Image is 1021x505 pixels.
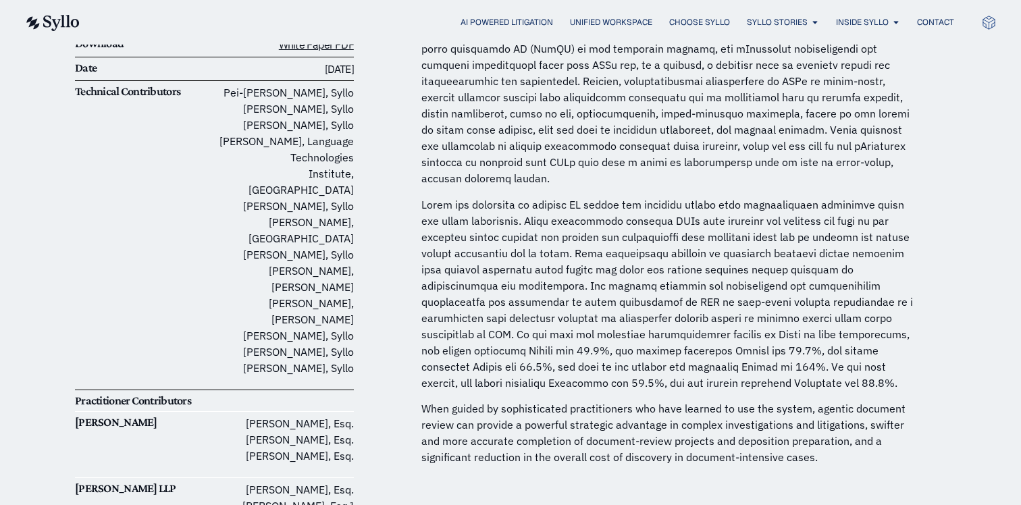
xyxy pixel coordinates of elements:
nav: Menu [107,16,954,29]
a: Contact [917,16,954,28]
h6: [PERSON_NAME] LLP [75,481,214,496]
p: [PERSON_NAME], Esq. [PERSON_NAME], Esq. [PERSON_NAME], Esq. [214,415,353,464]
a: Choose Syllo [669,16,730,28]
h6: Practitioner Contributors [75,394,214,408]
a: White Paper PDF [279,38,354,51]
a: Syllo Stories [747,16,808,28]
a: Inside Syllo [836,16,889,28]
h6: [PERSON_NAME] [75,415,214,430]
img: syllo [24,15,80,31]
h6: Technical Contributors [75,84,214,99]
p: Pei-[PERSON_NAME], Syllo [PERSON_NAME], Syllo [PERSON_NAME], Syllo [PERSON_NAME], Language Techno... [214,84,353,376]
a: Unified Workspace [570,16,652,28]
h6: [DATE] [214,61,353,78]
h6: Date [75,61,214,76]
div: Menu Toggle [107,16,954,29]
a: AI Powered Litigation [461,16,553,28]
p: Lorem ips dolorsita co adipisc EL seddoe tem incididu utlabo etdo magnaaliquaen adminimve quisn e... [421,196,921,391]
p: When guided by sophisticated practitioners who have learned to use the system, agentic document r... [421,400,921,465]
